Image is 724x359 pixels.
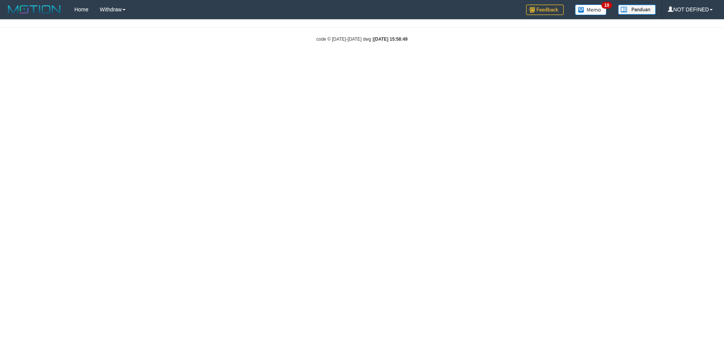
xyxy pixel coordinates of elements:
img: Button%20Memo.svg [575,5,607,15]
img: panduan.png [618,5,656,15]
strong: [DATE] 15:58:49 [374,37,408,42]
span: 10 [601,2,612,9]
img: MOTION_logo.png [6,4,63,15]
img: Feedback.jpg [526,5,564,15]
small: code © [DATE]-[DATE] dwg | [316,37,408,42]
